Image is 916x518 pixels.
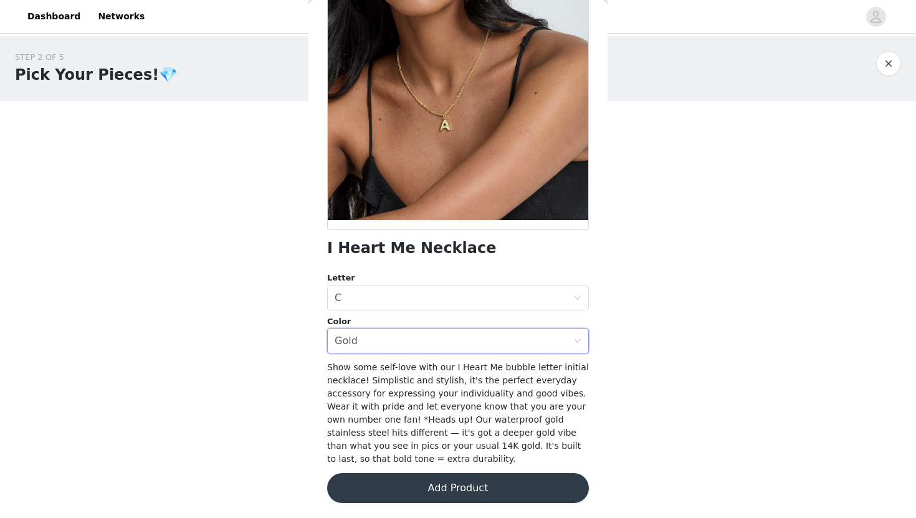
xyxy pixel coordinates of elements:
div: Letter [327,272,589,284]
span: Show some self-love with our I Heart Me bubble letter initial necklace! Simplistic and stylish, i... [327,362,589,464]
div: Gold [335,329,358,353]
div: Color [327,315,589,328]
a: Networks [90,2,152,31]
div: avatar [870,7,882,27]
h1: Pick Your Pieces!💎 [15,64,178,86]
button: Add Product [327,473,589,503]
div: C [335,286,341,310]
div: STEP 2 OF 5 [15,51,178,64]
a: Dashboard [20,2,88,31]
h1: I Heart Me Necklace [327,240,497,257]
